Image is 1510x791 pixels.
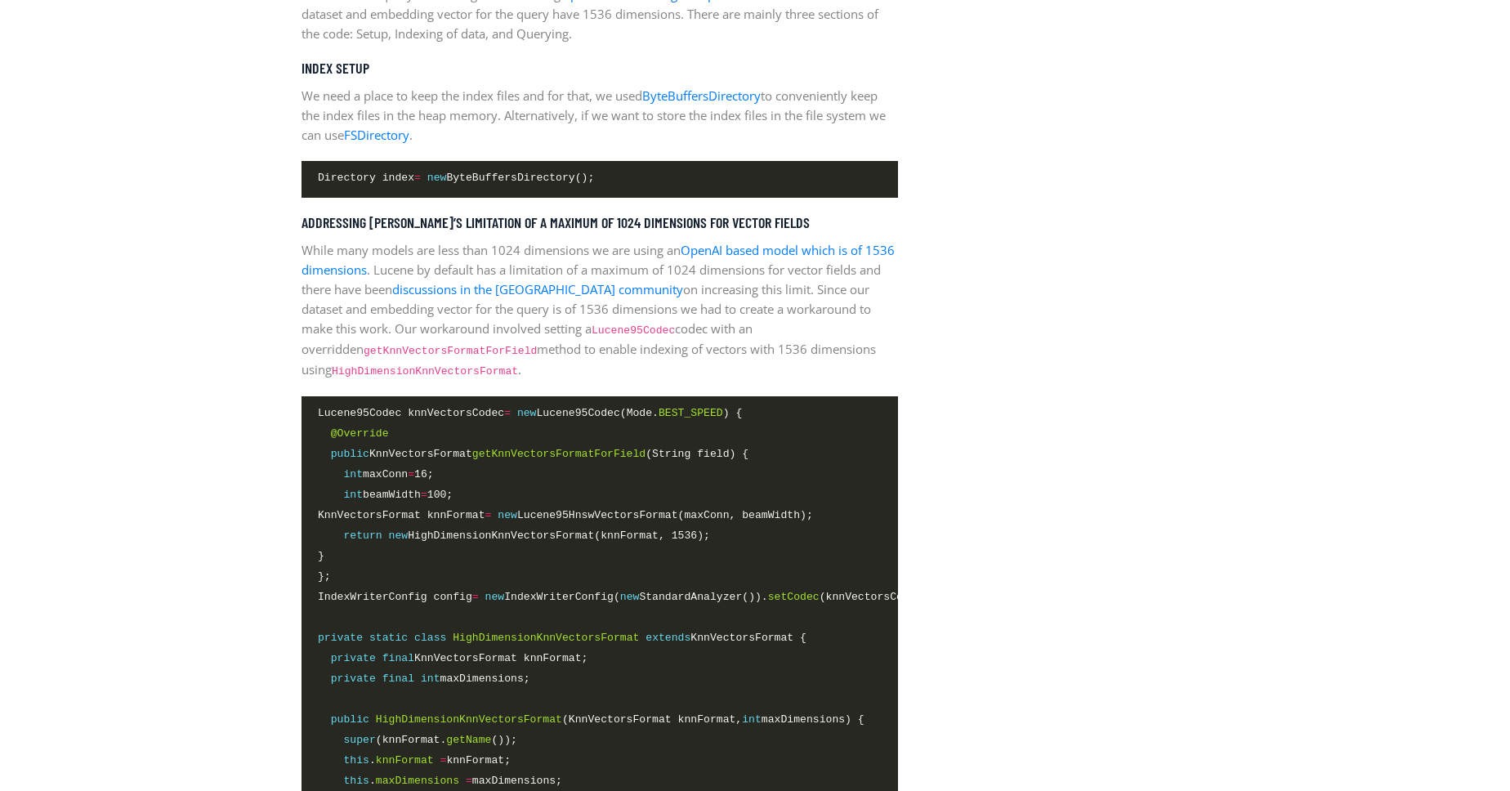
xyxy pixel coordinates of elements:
span: = [466,775,472,787]
span: final [382,673,414,685]
span: getName [446,734,491,746]
span: int [343,468,363,480]
span: HighDimensionKnnVectorsFormat [376,713,562,726]
span: maxDimensions; [318,670,530,687]
span: extends [646,632,690,644]
span: new [517,407,537,419]
span: . knnFormat; [318,752,511,769]
h5: Index Setup [302,60,898,78]
p: We need a place to keep the index files and for that, we used to conveniently keep the index file... [302,86,898,145]
span: KnnVectorsFormat knnFormat; [318,650,587,667]
a: ByteBuffersDirectory [642,87,761,104]
span: new [498,509,517,521]
span: beamWidth 100; [318,486,453,503]
span: super [343,734,375,746]
code: getKnnVectorsFormatForField [364,345,537,357]
span: return [343,530,382,542]
span: int [742,713,762,726]
span: = [440,754,447,766]
span: = [485,509,492,521]
a: FSDirectory [344,127,409,143]
span: maxDimensions [376,775,459,787]
span: new [427,172,447,184]
span: private [331,652,376,664]
span: this [343,775,369,787]
span: } [318,547,324,565]
h5: Addressing [PERSON_NAME]’s limitation of a maximum of 1024 dimensions for vector fields [302,214,898,232]
span: int [421,673,440,685]
span: Directory index ByteBuffersDirectory(); [318,169,594,186]
span: private [331,673,376,685]
span: KnnVectorsFormat knnFormat Lucene95HnswVectorsFormat(maxConn, beamWidth); [318,507,813,524]
code: Lucene95Codec [592,324,675,337]
span: = [472,591,479,603]
code: HighDimensionKnnVectorsFormat [332,365,518,378]
span: }; [318,568,331,585]
span: IndexWriterConfig config IndexWriterConfig( StandardAnalyzer()). (knnVectorsCodec); [318,588,935,606]
span: this [343,754,369,766]
span: maxConn 16; [318,466,434,483]
span: new [485,591,505,603]
span: KnnVectorsFormat (String field) { [318,445,748,463]
span: int [343,489,363,501]
span: setCodec [768,591,820,603]
span: knnFormat [376,754,434,766]
span: (knnFormat. ()); [318,731,517,749]
span: HighDimensionKnnVectorsFormat [453,632,639,644]
span: public [331,448,369,460]
span: = [504,407,511,419]
span: class [414,632,446,644]
span: = [421,489,427,501]
span: static [369,632,408,644]
span: = [408,468,414,480]
span: @Override [331,427,389,440]
a: discussions in the [GEOGRAPHIC_DATA] community [392,281,683,297]
span: KnnVectorsFormat { [318,629,806,646]
span: new [389,530,409,542]
a: OpenAI based model which is of 1536 dimensions [302,242,895,278]
span: final [382,652,414,664]
span: getKnnVectorsFormatForField [472,448,646,460]
span: private [318,632,363,644]
span: (KnnVectorsFormat knnFormat, maxDimensions) { [318,711,864,728]
span: new [620,591,640,603]
span: public [331,713,369,726]
span: HighDimensionKnnVectorsFormat(knnFormat, 1536); [318,527,710,544]
p: While many models are less than 1024 dimensions we are using an . Lucene by default has a limitat... [302,240,898,380]
span: . maxDimensions; [318,772,562,789]
span: BEST_SPEED [659,407,723,419]
span: = [414,172,421,184]
span: Lucene95Codec knnVectorsCodec Lucene95Codec(Mode. ) { [318,404,742,422]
